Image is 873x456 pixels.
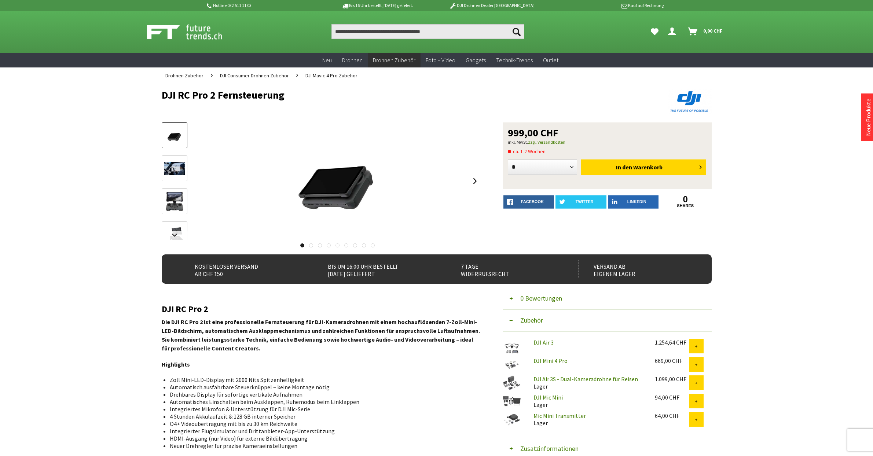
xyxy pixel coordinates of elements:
[162,89,602,100] h1: DJI RC Pro 2 Fernsteuerung
[170,427,475,435] li: Integrierter Flugsimulator und Drittanbieter-App-Unterstützung
[426,56,455,64] span: Foto + Video
[466,56,486,64] span: Gadgets
[508,147,546,156] span: ca. 1-2 Wochen
[533,412,586,419] a: Mic Mini Transmitter
[655,339,689,346] div: 1.254,64 CHF
[685,24,726,39] a: Warenkorb
[170,413,475,420] li: 4 Stunden Akkulaufzeit & 128 GB interner Speicher
[655,357,689,364] div: 669,00 CHF
[528,139,565,145] a: zzgl. Versandkosten
[331,24,524,39] input: Produkt, Marke, Kategorie, EAN, Artikelnummer…
[655,375,689,383] div: 1.099,00 CHF
[305,72,357,79] span: DJI Mavic 4 Pro Zubehör
[170,420,475,427] li: O4+ Videoübertragung mit bis zu 30 km Reichweite
[317,53,337,68] a: Neu
[180,260,297,278] div: Kostenloser Versand ab CHF 150
[170,405,475,413] li: Integriertes Mikrofon & Unterstützung für DJI Mic-Serie
[608,195,659,209] a: LinkedIn
[164,125,185,146] img: Vorschau: DJI RC Pro 2 Fernsteuerung
[865,99,872,136] a: Neue Produkte
[549,1,664,10] p: Kauf auf Rechnung
[576,199,594,204] span: twitter
[162,361,190,368] strong: Highlights
[543,56,558,64] span: Outlet
[162,67,207,84] a: Drohnen Zubehör
[503,357,521,372] img: DJI Mini 4 Pro
[633,163,663,171] span: Warenkorb
[170,442,475,449] li: Neuer Drehregler für präzise Kameraeinstellungen
[533,357,568,364] a: DJI Mini 4 Pro
[434,1,549,10] p: DJI Drohnen Dealer [GEOGRAPHIC_DATA]
[162,318,480,352] strong: Die DJI RC Pro 2 ist eine professionelle Fernsteuerung für DJI-Kameradrohnen mit einem hochauflös...
[446,260,563,278] div: 7 Tage Widerrufsrecht
[313,260,430,278] div: Bis um 16:00 Uhr bestellt [DATE] geliefert
[503,412,521,427] img: Mic Mini Transmitter
[508,128,558,138] span: 999,00 CHF
[165,72,203,79] span: Drohnen Zubehör
[503,339,521,357] img: DJI Air 3
[581,159,706,175] button: In den Warenkorb
[342,56,363,64] span: Drohnen
[660,203,711,208] a: shares
[368,53,421,68] a: Drohnen Zubehör
[373,56,415,64] span: Drohnen Zubehör
[216,67,293,84] a: DJI Consumer Drohnen Zubehör
[220,72,289,79] span: DJI Consumer Drohnen Zubehör
[170,435,475,442] li: HDMI-Ausgang (nur Video) für externe Bildübertragung
[302,67,361,84] a: DJI Mavic 4 Pro Zubehör
[503,309,712,331] button: Zubehör
[655,412,689,419] div: 64,00 CHF
[521,199,544,204] span: facebook
[665,24,682,39] a: Dein Konto
[528,394,649,408] div: Lager
[533,375,638,383] a: DJI Air 3S - Dual-Kameradrohne für Reisen
[461,53,491,68] a: Gadgets
[508,138,707,147] p: inkl. MwSt.
[660,195,711,203] a: 0
[170,391,475,398] li: Drehbares Display für sofortige vertikale Aufnahmen
[503,287,712,309] button: 0 Bewertungen
[533,394,563,401] a: DJI Mic Mini
[503,394,521,409] img: DJI Mic Mini
[320,1,434,10] p: Bis 16 Uhr bestellt, [DATE] geliefert.
[322,56,332,64] span: Neu
[170,398,475,405] li: Automatisches Einschalten beim Ausklappen, Ruhemodus beim Einklappen
[503,195,554,209] a: facebook
[162,304,481,314] h2: DJI RC Pro 2
[170,376,475,383] li: Zoll Mini-LED-Display mit 2000 Nits Spitzenhelligkeit
[579,260,696,278] div: Versand ab eigenem Lager
[647,24,662,39] a: Meine Favoriten
[555,195,606,209] a: twitter
[206,1,320,10] p: Hotline 032 511 11 03
[616,163,632,171] span: In den
[279,122,396,240] img: DJI RC Pro 2 Fernsteuerung
[655,394,689,401] div: 94,00 CHF
[421,53,461,68] a: Foto + Video
[147,23,238,41] img: Shop Futuretrends - zur Startseite wechseln
[337,53,368,68] a: Drohnen
[528,412,649,427] div: Lager
[533,339,554,346] a: DJI Air 3
[538,53,564,68] a: Outlet
[496,56,533,64] span: Technik-Trends
[627,199,646,204] span: LinkedIn
[491,53,538,68] a: Technik-Trends
[528,375,649,390] div: Lager
[509,24,524,39] button: Suchen
[170,383,475,391] li: Automatisch ausfahrbare Steuerknüppel – keine Montage nötig
[503,375,521,391] img: DJI Air 3S - Dual-Kameradrohne für Reisen
[703,25,723,37] span: 0,00 CHF
[668,89,712,114] img: DJI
